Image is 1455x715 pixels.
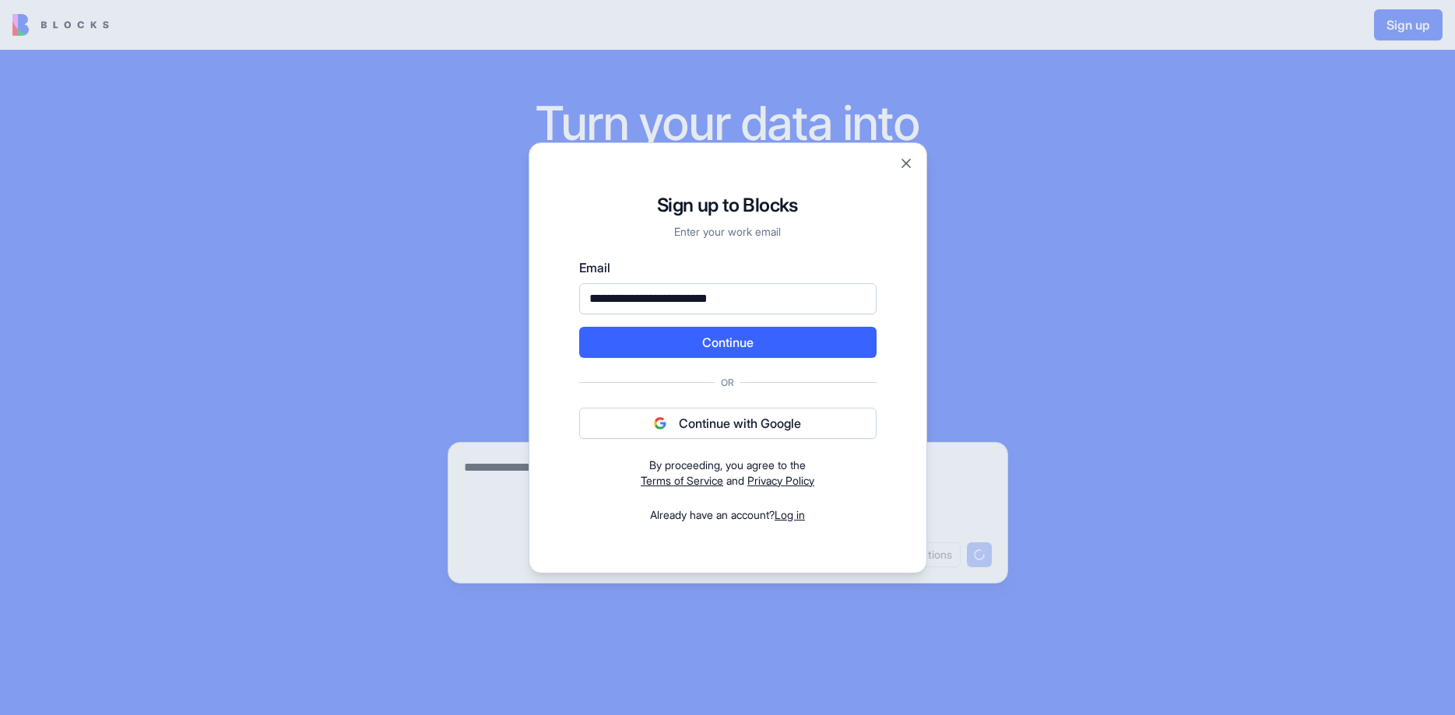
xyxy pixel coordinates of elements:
button: Close [898,156,914,171]
span: Or [715,377,740,389]
img: google logo [654,417,666,429]
div: By proceeding, you agree to the [579,457,877,473]
h1: Sign up to Blocks [579,193,877,218]
a: Terms of Service [641,474,723,487]
p: Enter your work email [579,224,877,240]
div: Already have an account? [579,507,877,523]
a: Privacy Policy [747,474,814,487]
button: Continue [579,327,877,358]
div: and [579,457,877,489]
a: Log in [775,508,805,521]
button: Continue with Google [579,408,877,439]
label: Email [579,258,877,277]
